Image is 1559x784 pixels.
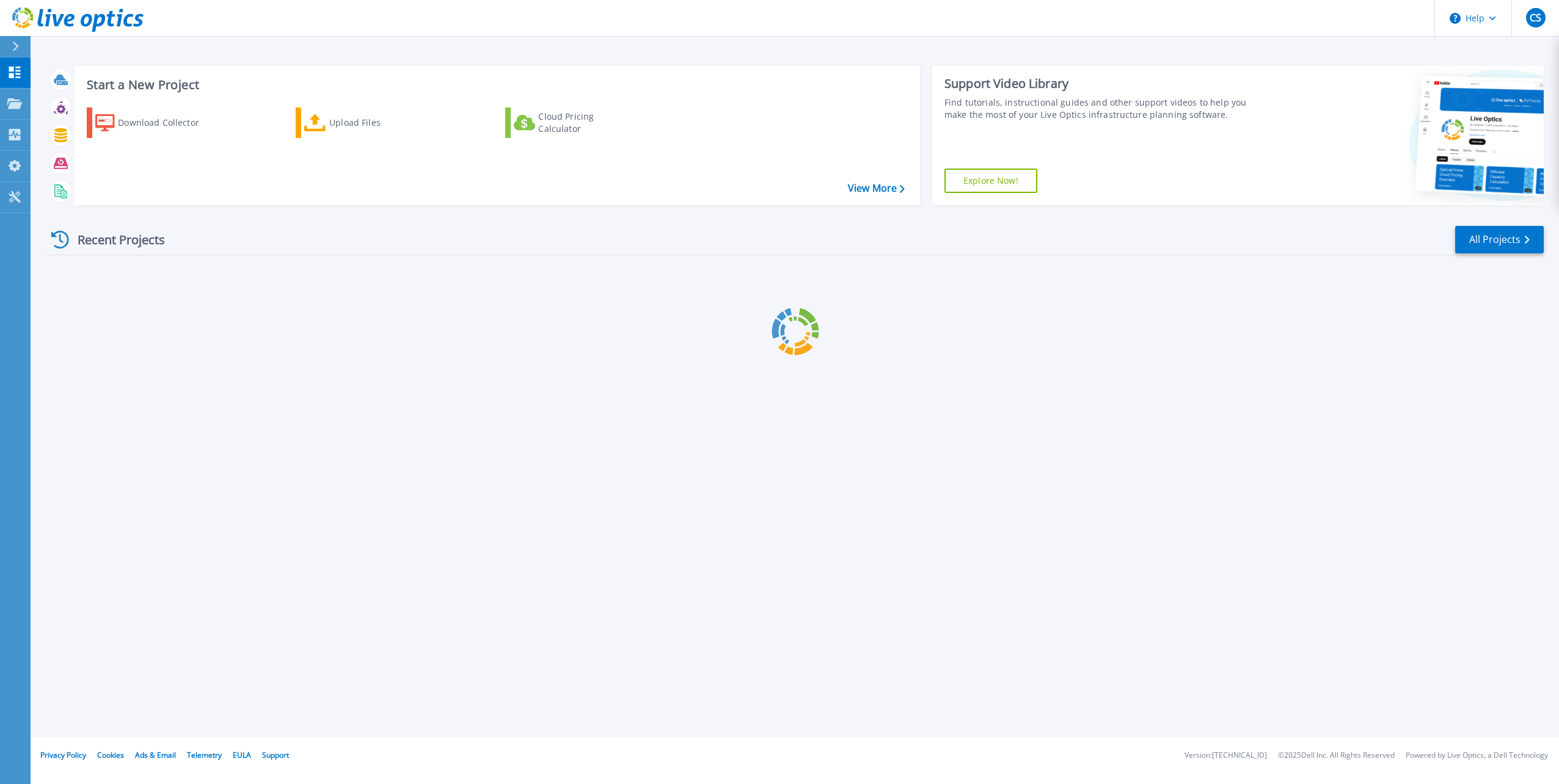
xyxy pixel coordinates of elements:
a: Telemetry [187,750,222,760]
span: CS [1530,13,1541,23]
li: © 2025 Dell Inc. All Rights Reserved [1278,752,1395,760]
div: Download Collector [118,111,216,135]
div: Find tutorials, instructional guides and other support videos to help you make the most of your L... [944,96,1260,121]
a: Ads & Email [135,750,176,760]
a: EULA [233,750,251,760]
div: Cloud Pricing Calculator [538,111,636,135]
a: Cookies [97,750,124,760]
h3: Start a New Project [87,78,904,92]
div: Support Video Library [944,76,1260,92]
a: Privacy Policy [40,750,86,760]
a: Explore Now! [944,169,1037,193]
a: All Projects [1455,226,1544,253]
a: Support [262,750,289,760]
a: Upload Files [296,107,432,138]
div: Upload Files [329,111,427,135]
li: Version: [TECHNICAL_ID] [1185,752,1267,760]
li: Powered by Live Optics, a Dell Technology [1406,752,1548,760]
div: Recent Projects [47,225,181,255]
a: View More [848,183,905,194]
a: Download Collector [87,107,223,138]
a: Cloud Pricing Calculator [505,107,641,138]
